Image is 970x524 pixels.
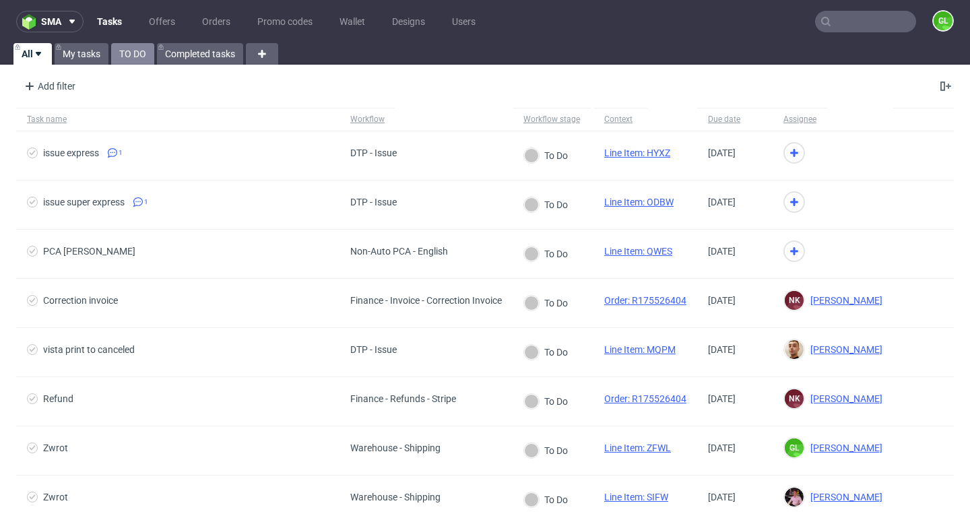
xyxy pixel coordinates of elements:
[708,344,736,355] span: [DATE]
[16,11,84,32] button: sma
[43,492,68,502] div: Zwrot
[524,148,568,163] div: To Do
[350,246,448,257] div: Non-Auto PCA - English
[524,443,568,458] div: To Do
[524,492,568,507] div: To Do
[89,11,130,32] a: Tasks
[144,197,148,207] span: 1
[604,443,671,453] a: Line Item: ZFWL
[604,148,670,158] a: Line Item: HYXZ
[523,114,580,125] div: Workflow stage
[141,11,183,32] a: Offers
[604,114,637,125] div: Context
[43,443,68,453] div: Zwrot
[350,114,385,125] div: Workflow
[22,14,41,30] img: logo
[55,43,108,65] a: My tasks
[785,389,804,408] figcaption: NK
[43,246,135,257] div: PCA [PERSON_NAME]
[524,197,568,212] div: To Do
[111,43,154,65] a: TO DO
[604,197,674,207] a: Line Item: ODBW
[805,295,882,306] span: [PERSON_NAME]
[708,197,736,207] span: [DATE]
[805,443,882,453] span: [PERSON_NAME]
[805,492,882,502] span: [PERSON_NAME]
[524,394,568,409] div: To Do
[805,393,882,404] span: [PERSON_NAME]
[708,114,762,125] span: Due date
[13,43,52,65] a: All
[785,438,804,457] figcaption: GL
[785,291,804,310] figcaption: NK
[350,148,397,158] div: DTP - Issue
[524,296,568,310] div: To Do
[783,114,816,125] div: Assignee
[43,393,73,404] div: Refund
[384,11,433,32] a: Designs
[604,246,672,257] a: Line Item: QWES
[43,148,99,158] div: issue express
[350,443,441,453] div: Warehouse - Shipping
[350,492,441,502] div: Warehouse - Shipping
[350,393,456,404] div: Finance - Refunds - Stripe
[934,11,952,30] figcaption: GL
[157,43,243,65] a: Completed tasks
[708,148,736,158] span: [DATE]
[708,443,736,453] span: [DATE]
[708,393,736,404] span: [DATE]
[41,17,61,26] span: sma
[43,197,125,207] div: issue super express
[524,247,568,261] div: To Do
[331,11,373,32] a: Wallet
[708,246,736,257] span: [DATE]
[604,295,686,306] a: Order: R175526404
[194,11,238,32] a: Orders
[350,197,397,207] div: DTP - Issue
[708,295,736,306] span: [DATE]
[43,344,135,355] div: vista print to canceled
[119,148,123,158] span: 1
[708,492,736,502] span: [DATE]
[604,393,686,404] a: Order: R175526404
[785,340,804,359] img: Bartłomiej Leśniczuk
[785,488,804,506] img: Aleks Ziemkowski
[444,11,484,32] a: Users
[19,75,78,97] div: Add filter
[249,11,321,32] a: Promo codes
[604,492,668,502] a: Line Item: SIFW
[524,345,568,360] div: To Do
[604,344,676,355] a: Line Item: MQPM
[350,295,502,306] div: Finance - Invoice - Correction Invoice
[27,114,329,125] span: Task name
[350,344,397,355] div: DTP - Issue
[43,295,118,306] div: Correction invoice
[805,344,882,355] span: [PERSON_NAME]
